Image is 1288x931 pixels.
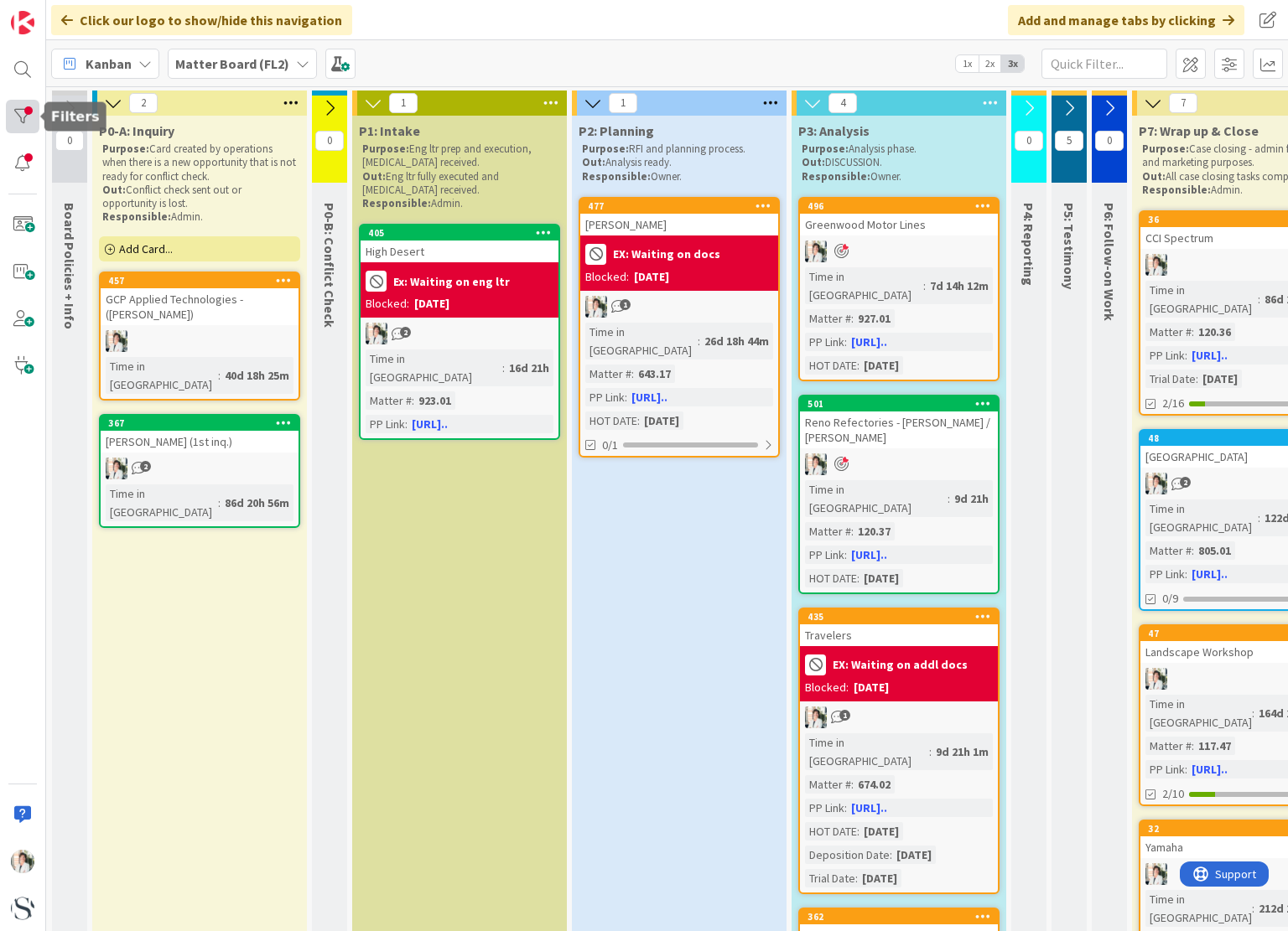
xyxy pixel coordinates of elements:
[414,391,455,410] div: 923.01
[800,199,998,235] div: 496Greenwood Motor Lines
[361,323,558,344] div: KT
[808,611,998,623] div: 435
[805,453,827,475] img: KT
[412,391,414,410] span: :
[851,547,887,562] a: [URL]..
[802,170,996,184] p: Owner.
[1192,566,1228,582] a: [URL]..
[948,489,950,508] span: :
[890,846,892,864] span: :
[800,706,998,728] div: KT
[106,484,218,521] div: Time in [GEOGRAPHIC_DATA]
[800,411,998,448] div: Reno Refectories - [PERSON_NAME] / [PERSON_NAME]
[101,416,299,453] div: 367[PERSON_NAME] (1st inq.)
[844,333,847,351] span: :
[579,122,654,139] span: P2: Planning
[1145,499,1258,536] div: Time in [GEOGRAPHIC_DATA]
[585,365,631,383] div: Matter #
[101,273,299,325] div: 457GCP Applied Technologies - ([PERSON_NAME])
[119,241,173,256] span: Add Card...
[1021,203,1037,286] span: P4: Reporting
[101,416,299,431] div: 367
[585,411,637,430] div: HOT DATE
[800,609,998,646] div: 435Travelers
[1008,5,1244,35] div: Add and manage tabs by clicking
[926,277,993,295] div: 7d 14h 12m
[359,122,420,139] span: P1: Intake
[892,846,936,864] div: [DATE]
[218,366,221,385] span: :
[582,155,605,169] strong: Out:
[221,366,293,385] div: 40d 18h 25m
[860,356,903,375] div: [DATE]
[613,248,720,260] b: EX: Waiting on docs
[855,869,858,887] span: :
[805,309,851,328] div: Matter #
[1145,737,1192,755] div: Matter #
[102,184,297,211] p: Conflict check sent out or opportunity is lost.
[102,183,126,197] strong: Out:
[1145,695,1252,732] div: Time in [GEOGRAPHIC_DATA]
[1192,348,1228,363] a: [URL]..
[1162,785,1184,803] span: 2/10
[808,200,998,212] div: 496
[11,11,34,34] img: Visit kanbanzone.com
[1192,737,1194,755] span: :
[858,869,901,887] div: [DATE]
[175,55,289,72] b: Matter Board (FL2)
[366,323,387,344] img: KT
[1192,762,1228,777] a: [URL]..
[950,489,993,508] div: 9d 21h
[857,822,860,840] span: :
[857,356,860,375] span: :
[828,93,857,113] span: 4
[1185,346,1187,365] span: :
[1145,668,1167,690] img: KT
[805,775,851,794] div: Matter #
[854,522,895,540] div: 120.37
[1139,122,1259,139] span: P7: Wrap up & Close
[129,93,158,113] span: 2
[361,241,558,262] div: High Desert
[805,846,890,864] div: Deposition Date
[839,710,850,721] span: 1
[368,227,558,239] div: 405
[582,156,776,169] p: Analysis ready.
[1252,899,1254,918] span: :
[800,453,998,475] div: KT
[631,365,634,383] span: :
[108,417,299,429] div: 367
[805,706,827,728] img: KT
[805,267,923,304] div: Time in [GEOGRAPHIC_DATA]
[1145,473,1167,494] img: KT
[805,356,857,375] div: HOT DATE
[929,742,932,761] span: :
[61,203,78,329] span: Board Policies + Info
[805,569,857,587] div: HOT DATE
[634,365,675,383] div: 643.17
[218,494,221,512] span: :
[860,822,903,840] div: [DATE]
[361,225,558,241] div: 405
[851,775,854,794] span: :
[854,775,895,794] div: 674.02
[101,330,299,352] div: KT
[1015,131,1043,151] span: 0
[108,275,299,287] div: 457
[362,142,557,170] p: Eng ltr prep and execution, [MEDICAL_DATA] received.
[1145,346,1185,365] div: PP Link
[802,156,996,169] p: DISCUSSION.
[802,142,996,156] p: Analysis phase.
[101,431,299,453] div: [PERSON_NAME] (1st inq.)
[800,241,998,262] div: KT
[1198,370,1242,388] div: [DATE]
[620,299,631,310] span: 1
[1258,509,1260,527] span: :
[1055,131,1083,151] span: 5
[99,122,174,139] span: P0-A: Inquiry
[582,170,776,184] p: Owner.
[1095,131,1124,151] span: 0
[1258,290,1260,308] span: :
[102,209,171,224] strong: Responsible:
[634,268,669,286] div: [DATE]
